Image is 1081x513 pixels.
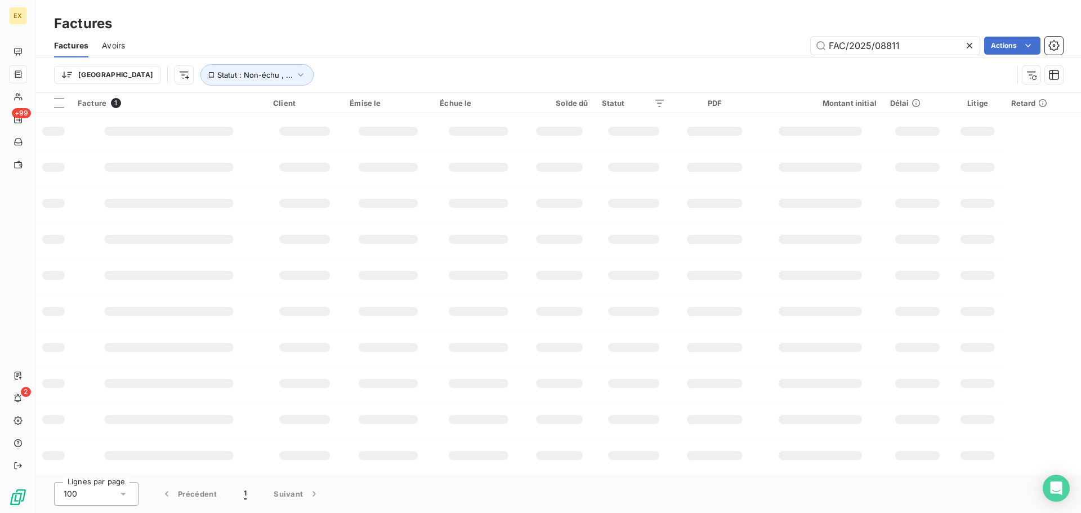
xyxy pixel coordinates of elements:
button: Précédent [148,482,230,506]
span: Factures [54,40,88,51]
input: Rechercher [811,37,980,55]
span: Statut : Non-échu , ... [217,70,293,79]
div: Solde dû [531,99,588,108]
span: Avoirs [102,40,125,51]
img: Logo LeanPay [9,488,27,506]
div: Client [273,99,336,108]
span: Facture [78,99,106,108]
div: Émise le [350,99,426,108]
h3: Factures [54,14,112,34]
button: Actions [984,37,1040,55]
span: 1 [111,98,121,108]
span: 100 [64,488,77,499]
span: +99 [12,108,31,118]
button: 1 [230,482,260,506]
span: 1 [244,488,247,499]
div: Délai [890,99,944,108]
div: Retard [1011,99,1074,108]
div: Statut [602,99,666,108]
div: Montant initial [764,99,877,108]
div: Échue le [440,99,517,108]
button: Statut : Non-échu , ... [200,64,314,86]
div: EX [9,7,27,25]
button: [GEOGRAPHIC_DATA] [54,66,160,84]
div: PDF [679,99,751,108]
div: Open Intercom Messenger [1043,475,1070,502]
div: Litige [958,99,997,108]
span: 2 [21,387,31,397]
a: +99 [9,110,26,128]
button: Suivant [260,482,333,506]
